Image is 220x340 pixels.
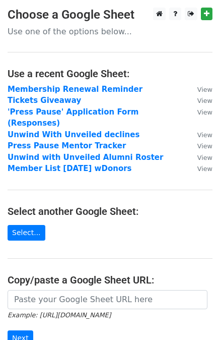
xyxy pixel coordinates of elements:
[8,274,212,286] h4: Copy/paste a Google Sheet URL:
[187,164,212,173] a: View
[8,107,138,128] a: 'Press Pause' Application Form (Responses)
[187,96,212,105] a: View
[8,225,45,241] a: Select...
[197,97,212,104] small: View
[8,164,132,173] a: Member List [DATE] wDonors
[197,154,212,161] small: View
[8,290,207,309] input: Paste your Google Sheet URL here
[8,130,139,139] a: Unwind With Unveiled declines
[8,311,111,319] small: Example: [URL][DOMAIN_NAME]
[8,141,126,150] a: Press Pause Mentor Tracker
[197,131,212,139] small: View
[8,68,212,80] h4: Use a recent Google Sheet:
[187,130,212,139] a: View
[197,108,212,116] small: View
[8,85,142,94] a: Membership Renewal Reminder
[187,85,212,94] a: View
[187,141,212,150] a: View
[197,86,212,93] small: View
[197,142,212,150] small: View
[8,153,163,162] a: Unwind with Unveiled Alumni Roster
[8,96,81,105] a: Tickets Giveaway
[187,107,212,117] a: View
[8,205,212,217] h4: Select another Google Sheet:
[8,8,212,22] h3: Choose a Google Sheet
[187,153,212,162] a: View
[197,165,212,173] small: View
[8,26,212,37] p: Use one of the options below...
